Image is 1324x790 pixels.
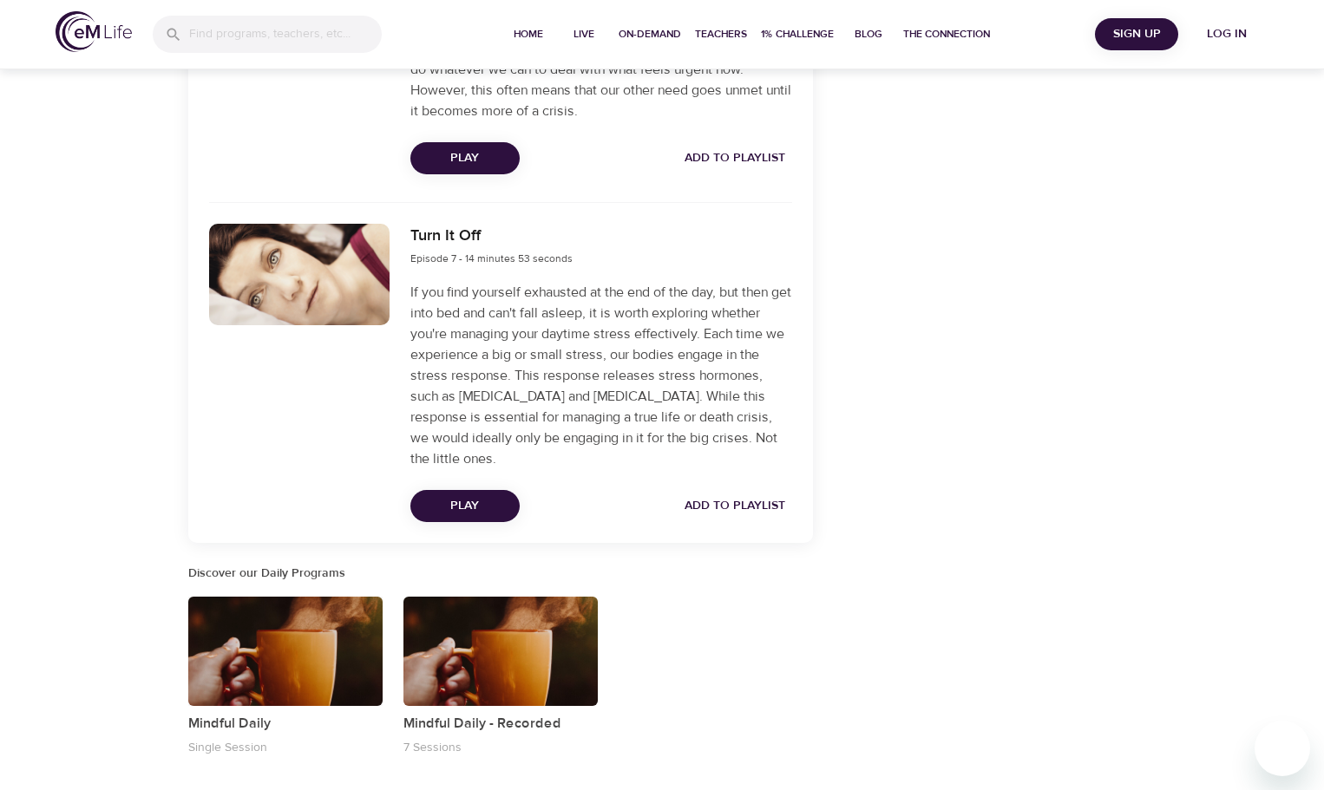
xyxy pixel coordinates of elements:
span: Add to Playlist [685,495,785,517]
span: On-Demand [619,25,681,43]
span: Home [508,25,549,43]
span: The Connection [903,25,990,43]
span: Live [563,25,605,43]
span: Log in [1192,23,1262,45]
span: 1% Challenge [761,25,834,43]
h6: Turn It Off [410,224,573,249]
p: If you find yourself exhausted at the end of the day, but then get into bed and can't fall asleep... [410,282,792,469]
button: Add to Playlist [678,490,792,522]
span: Teachers [695,25,747,43]
button: Play [410,490,520,522]
input: Find programs, teachers, etc... [189,16,382,53]
p: 7 Sessions [403,740,462,755]
p: Mindful Daily - Recorded [403,713,598,734]
button: Play [410,142,520,174]
span: Sign Up [1102,23,1171,45]
iframe: Button to launch messaging window [1255,721,1310,776]
h6: Discover our Daily Programs [188,564,813,583]
img: logo [56,11,132,52]
button: Log in [1185,18,1268,50]
button: Sign Up [1095,18,1178,50]
p: Single Session [188,740,267,755]
span: Blog [848,25,889,43]
button: Add to Playlist [678,142,792,174]
span: Episode 7 - 14 minutes 53 seconds [410,251,573,265]
span: Play [424,495,506,517]
span: Play [424,147,506,169]
span: Add to Playlist [685,147,785,169]
p: Mindful Daily [188,713,383,734]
